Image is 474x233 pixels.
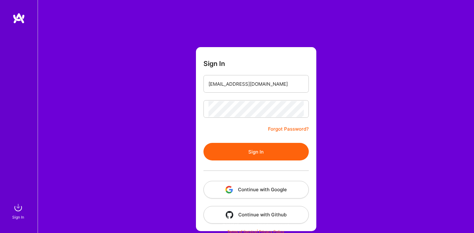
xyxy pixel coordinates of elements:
[203,60,225,68] h3: Sign In
[225,186,233,193] img: icon
[268,125,309,133] a: Forgot Password?
[12,214,24,220] div: Sign In
[38,217,474,233] div: © 2025 ATeams Inc., All rights reserved.
[13,13,25,24] img: logo
[208,76,304,92] input: Email...
[226,211,233,219] img: icon
[203,181,309,198] button: Continue with Google
[12,201,24,214] img: sign in
[203,206,309,224] button: Continue with Github
[13,201,24,220] a: sign inSign In
[203,143,309,160] button: Sign In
